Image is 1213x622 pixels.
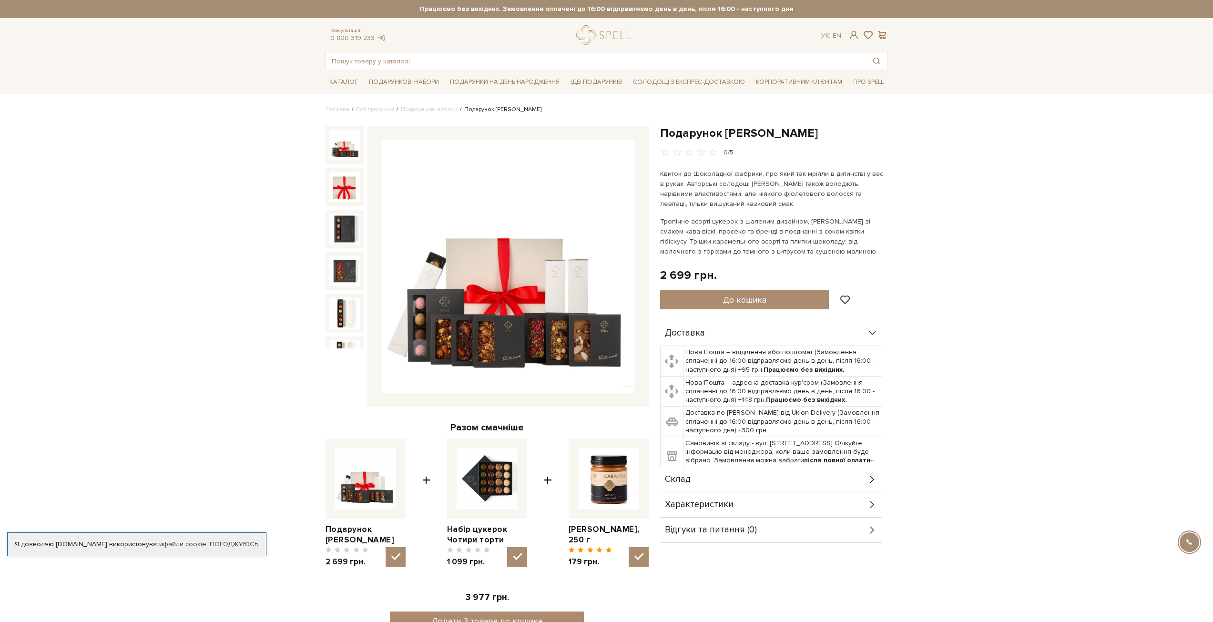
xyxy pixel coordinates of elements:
a: Подарунки на День народження [446,75,563,90]
span: Консультація: [330,28,387,34]
b: Працюємо без вихідних. [764,366,845,374]
p: Тропічне асорті цукерок з шаленим дизайном, [PERSON_NAME] зі смаком кава-віскі, просеко та бренді... [660,216,884,256]
a: Подарунок [PERSON_NAME] [326,524,406,545]
a: Вся продукція [356,106,394,113]
a: Подарункові набори [401,106,458,113]
div: 0/5 [724,148,734,157]
img: Подарунок Віллі Вонки [329,340,360,371]
td: Самовивіз зі складу - вул. [STREET_ADDRESS] Очікуйте інформацію від менеджера, коли ваше замовлен... [683,437,882,476]
span: 1 099 грн. [447,557,490,567]
img: Подарунок Віллі Вонки [382,140,634,393]
img: Набір цукерок Чотири торти [457,448,518,509]
span: До кошика [723,295,766,305]
h1: Подарунок [PERSON_NAME] [660,126,888,141]
div: Разом смачніше [326,421,649,434]
a: En [833,31,841,40]
img: Подарунок Віллі Вонки [329,256,360,286]
span: 179 грн. [569,557,612,567]
img: Подарунок Віллі Вонки [335,448,396,509]
a: файли cookie [163,540,206,548]
span: 3 977 грн. [465,592,509,603]
p: Квиток до Шоколадної фабрики, про який так мріяли в дитинстві у вас в руках. Авторські солодощі [... [660,169,884,209]
span: Відгуки та питання (0) [665,526,757,534]
span: + [422,438,430,567]
strong: Працюємо без вихідних. Замовлення оплачені до 16:00 відправляємо день в день, після 16:00 - насту... [326,5,888,13]
a: Погоджуюсь [210,540,258,549]
span: Доставка [665,329,705,337]
img: Подарунок Віллі Вонки [329,298,360,328]
a: Головна [326,106,349,113]
a: Подарункові набори [365,75,443,90]
img: Подарунок Віллі Вонки [329,130,360,160]
span: 2 699 грн. [326,557,369,567]
a: Корпоративним клієнтам [752,75,846,90]
a: [PERSON_NAME], 250 г [569,524,649,545]
a: Каталог [326,75,362,90]
span: Характеристики [665,500,734,509]
b: після повної оплати [804,456,870,464]
span: + [544,438,552,567]
a: Про Spell [849,75,887,90]
td: Нова Пошта – адресна доставка кур'єром (Замовлення сплаченні до 16:00 відправляємо день в день, п... [683,376,882,407]
span: | [829,31,831,40]
a: logo [576,25,636,45]
img: Подарунок Віллі Вонки [329,172,360,202]
a: Солодощі з експрес-доставкою [629,74,749,90]
div: Я дозволяю [DOMAIN_NAME] використовувати [8,540,266,549]
div: Ук [821,31,841,40]
input: Пошук товару у каталозі [326,52,866,70]
a: Ідеї подарунків [567,75,626,90]
button: До кошика [660,290,829,309]
td: Доставка по [PERSON_NAME] від Uklon Delivery (Замовлення сплаченні до 16:00 відправляємо день в д... [683,407,882,437]
a: 0 800 319 233 [330,34,375,42]
td: Нова Пошта – відділення або поштомат (Замовлення сплаченні до 16:00 відправляємо день в день, піс... [683,346,882,377]
div: 2 699 грн. [660,268,717,283]
button: Пошук товару у каталозі [866,52,887,70]
span: Склад [665,475,691,484]
li: Подарунок [PERSON_NAME] [458,105,541,114]
a: Набір цукерок Чотири торти [447,524,527,545]
img: Карамель солона, 250 г [578,448,639,509]
a: telegram [377,34,387,42]
b: Працюємо без вихідних. [766,396,847,404]
img: Подарунок Віллі Вонки [329,214,360,244]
